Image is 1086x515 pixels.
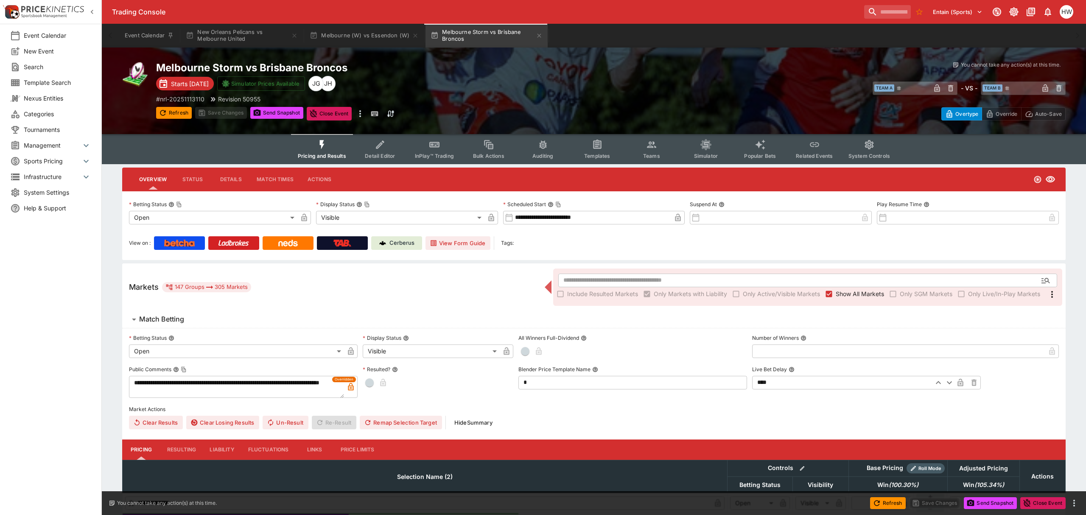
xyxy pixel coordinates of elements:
span: Re-Result [312,416,356,429]
button: Simulator Prices Available [217,76,305,91]
span: Show All Markets [836,289,884,298]
div: Trading Console [112,8,861,17]
label: Tags: [501,236,514,250]
button: Number of Winners [801,335,806,341]
button: Send Snapshot [964,497,1017,509]
span: Help & Support [24,204,91,213]
span: Management [24,141,81,150]
button: Match Betting [122,311,1066,328]
span: Selection Name (2) [388,472,462,482]
span: Nexus Entities [24,94,91,103]
span: Include Resulted Markets [567,289,638,298]
button: Harrison Walker [1057,3,1076,21]
div: James Gordon [308,76,324,91]
span: Templates [584,153,610,159]
p: Live Bet Delay [752,366,787,373]
button: View Form Guide [425,236,490,250]
button: Copy To Clipboard [176,202,182,207]
button: Live Bet Delay [789,367,795,372]
p: Play Resume Time [877,201,922,208]
span: System Controls [848,153,890,159]
svg: Visible [1045,174,1055,185]
span: Bulk Actions [473,153,504,159]
button: Copy To Clipboard [555,202,561,207]
em: ( 105.34 %) [974,480,1004,490]
button: Close Event [307,107,352,120]
img: TabNZ [333,240,351,246]
img: Ladbrokes [218,240,249,246]
p: Display Status [363,334,401,341]
img: Neds [278,240,297,246]
span: Overridden [335,377,353,382]
span: Team A [874,84,894,92]
p: Override [996,109,1017,118]
span: Sports Pricing [24,157,81,165]
h2: Copy To Clipboard [156,61,611,74]
button: more [355,107,365,120]
button: Actions [300,169,339,190]
div: Harrison Walker [1060,5,1073,19]
button: Override [982,107,1021,120]
p: Auto-Save [1035,109,1062,118]
span: Teams [643,153,660,159]
button: Close Event [1020,497,1066,509]
p: Blender Price Template Name [518,366,591,373]
div: Open [129,211,297,224]
button: Match Times [250,169,300,190]
button: Overtype [941,107,982,120]
th: Actions [1019,460,1065,493]
button: Betting StatusCopy To Clipboard [168,202,174,207]
button: Event Calendar [120,24,179,48]
div: Visible [363,344,500,358]
h5: Markets [129,282,159,292]
span: Only Live/In-Play Markets [968,289,1040,298]
button: Bulk edit [797,463,808,474]
div: 147 Groups 305 Markets [165,282,248,292]
button: Display Status [403,335,409,341]
button: Public CommentsCopy To Clipboard [173,367,179,372]
button: Display StatusCopy To Clipboard [356,202,362,207]
button: Melbourne (W) vs Essendon (W) [305,24,424,48]
h6: - VS - [961,84,977,92]
span: Infrastructure [24,172,81,181]
span: Popular Bets [744,153,776,159]
button: All Winners Full-Dividend [581,335,587,341]
h6: Match Betting [139,315,184,324]
span: Simulator [694,153,718,159]
button: Un-Result [263,416,308,429]
button: Send Snapshot [250,107,303,119]
button: Price Limits [334,439,381,460]
button: Betting Status [168,335,174,341]
button: Remap Selection Target [360,416,442,429]
p: Suspend At [690,201,717,208]
img: PriceKinetics [21,6,84,12]
p: Betting Status [129,201,167,208]
p: All Winners Full-Dividend [518,334,579,341]
span: Only Active/Visible Markets [743,289,820,298]
span: Only SGM Markets [900,289,952,298]
p: Cerberus [389,239,414,247]
button: more [1069,498,1079,508]
button: New Orleans Pelicans vs Melbourne United [181,24,303,48]
p: You cannot take any action(s) at this time. [961,61,1061,69]
span: InPlay™ Trading [415,153,454,159]
button: Pricing [122,439,160,460]
button: No Bookmarks [912,5,926,19]
svg: More [1047,289,1057,299]
button: Details [212,169,250,190]
div: Start From [941,107,1066,120]
button: Fluctuations [241,439,296,460]
button: Blender Price Template Name [592,367,598,372]
div: Base Pricing [863,463,907,473]
span: Betting Status [730,480,790,490]
p: Betting Status [129,334,167,341]
button: Connected to PK [989,4,1005,20]
span: System Settings [24,188,91,197]
p: Resulted? [363,366,390,373]
span: Event Calendar [24,31,91,40]
th: Adjusted Pricing [947,460,1019,476]
div: Event type filters [291,134,897,164]
div: Jiahao Hao [320,76,336,91]
button: Open [1038,273,1053,288]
